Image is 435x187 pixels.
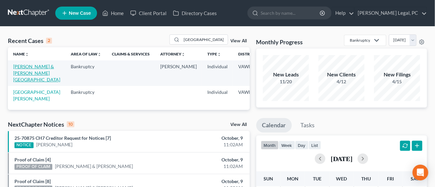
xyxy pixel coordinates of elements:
[182,35,228,44] input: Search by name...
[14,142,34,148] div: NOTICE
[279,141,295,150] button: week
[332,7,354,19] a: Help
[256,38,303,46] h3: Monthly Progress
[13,52,29,56] a: Nameunfold_more
[14,157,51,162] a: Proof of Claim [4]
[387,176,394,181] span: Fri
[374,71,420,78] div: New Filings
[181,52,185,56] i: unfold_more
[361,176,371,181] span: Thu
[319,78,365,85] div: 4/12
[160,52,185,56] a: Attorneyunfold_more
[411,176,419,181] span: Sat
[374,78,420,85] div: 4/15
[350,37,370,43] div: Bankruptcy
[71,52,101,56] a: Area of Lawunfold_more
[55,163,133,170] a: [PERSON_NAME] & [PERSON_NAME]
[202,60,233,86] td: Individual
[202,86,233,105] td: Individual
[97,52,101,56] i: unfold_more
[313,176,321,181] span: Tue
[36,141,73,148] a: [PERSON_NAME]
[46,38,52,44] div: 2
[155,60,202,86] td: [PERSON_NAME]
[65,86,107,105] td: Bankruptcy
[217,52,221,56] i: unfold_more
[261,7,321,19] input: Search by name...
[13,89,60,101] a: [GEOGRAPHIC_DATA][PERSON_NAME]
[238,52,260,56] a: Districtunfold_more
[171,163,243,170] div: 11:02AM
[14,164,52,170] div: PROOF OF CLAIM
[171,135,243,141] div: October, 9
[295,141,309,150] button: day
[231,122,247,127] a: View All
[69,11,91,16] span: New Case
[107,47,155,60] th: Claims & Services
[127,7,170,19] a: Client Portal
[295,118,321,133] a: Tasks
[287,176,299,181] span: Mon
[413,165,428,180] div: Open Intercom Messenger
[256,118,292,133] a: Calendar
[99,7,127,19] a: Home
[231,39,247,43] a: View All
[336,176,347,181] span: Wed
[233,86,265,105] td: VAWB
[8,37,52,45] div: Recent Cases
[233,60,265,86] td: VAWB
[309,141,321,150] button: list
[8,120,74,128] div: NextChapter Notices
[67,121,74,127] div: 10
[319,71,365,78] div: New Clients
[355,7,427,19] a: [PERSON_NAME] Legal, PC
[263,71,309,78] div: New Leads
[14,178,51,184] a: Proof of Claim [8]
[207,52,221,56] a: Typeunfold_more
[264,176,273,181] span: Sun
[263,78,309,85] div: 11/20
[171,178,243,185] div: October, 9
[171,156,243,163] div: October, 9
[171,141,243,148] div: 11:02AM
[261,141,279,150] button: month
[170,7,220,19] a: Directory Cases
[14,135,111,141] a: 25-70875 CH7 Creditor Request for Notices [7]
[25,52,29,56] i: unfold_more
[13,64,60,82] a: [PERSON_NAME] & [PERSON_NAME][GEOGRAPHIC_DATA]
[331,155,352,162] h2: [DATE]
[65,60,107,86] td: Bankruptcy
